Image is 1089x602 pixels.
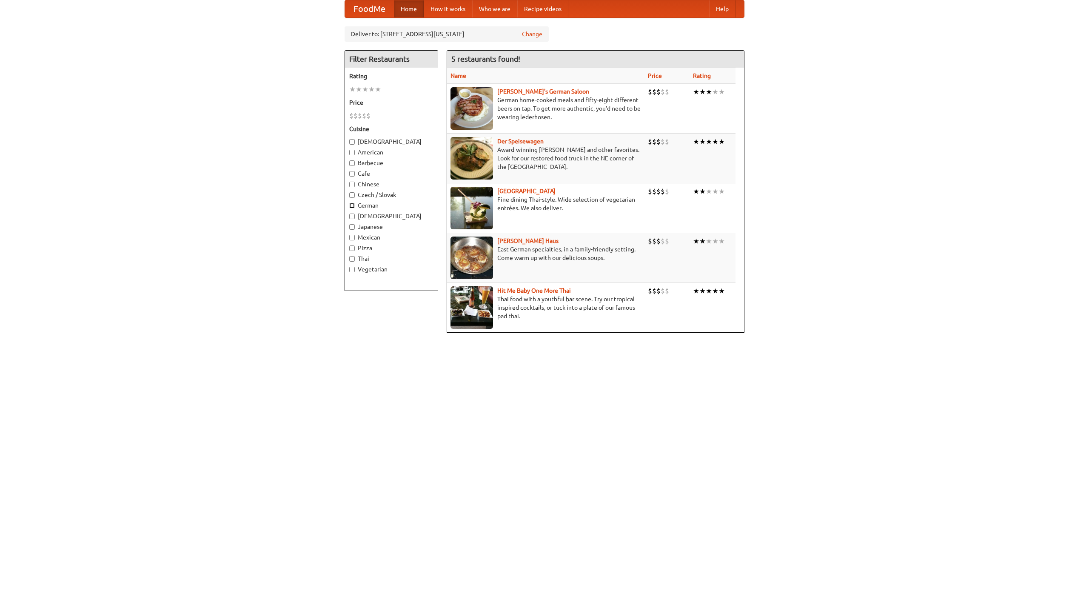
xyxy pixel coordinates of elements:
input: Mexican [349,235,355,240]
input: Cafe [349,171,355,177]
input: Barbecue [349,160,355,166]
a: Hit Me Baby One More Thai [497,287,571,294]
li: $ [652,237,656,246]
p: Award-winning [PERSON_NAME] and other favorites. Look for our restored food truck in the NE corne... [450,146,641,171]
input: Chinese [349,182,355,187]
input: Pizza [349,245,355,251]
li: $ [665,237,669,246]
a: Help [709,0,736,17]
li: $ [661,187,665,196]
li: $ [665,87,669,97]
li: $ [661,286,665,296]
li: ★ [718,187,725,196]
img: esthers.jpg [450,87,493,130]
label: Pizza [349,244,433,252]
input: [DEMOGRAPHIC_DATA] [349,139,355,145]
li: $ [358,111,362,120]
li: $ [656,187,661,196]
li: $ [665,187,669,196]
a: [GEOGRAPHIC_DATA] [497,188,556,194]
li: $ [652,286,656,296]
ng-pluralize: 5 restaurants found! [451,55,520,63]
li: ★ [718,286,725,296]
li: ★ [693,187,699,196]
li: ★ [712,87,718,97]
li: $ [362,111,366,120]
li: ★ [693,286,699,296]
a: [PERSON_NAME]'s German Saloon [497,88,589,95]
li: $ [349,111,353,120]
label: [DEMOGRAPHIC_DATA] [349,137,433,146]
img: kohlhaus.jpg [450,237,493,279]
label: Thai [349,254,433,263]
h5: Cuisine [349,125,433,133]
img: babythai.jpg [450,286,493,329]
input: Japanese [349,224,355,230]
li: ★ [718,87,725,97]
li: ★ [706,187,712,196]
a: Name [450,72,466,79]
label: American [349,148,433,157]
a: How it works [424,0,472,17]
li: ★ [712,137,718,146]
li: $ [656,137,661,146]
a: Home [394,0,424,17]
a: [PERSON_NAME] Haus [497,237,559,244]
li: ★ [356,85,362,94]
div: Deliver to: [STREET_ADDRESS][US_STATE] [345,26,549,42]
a: FoodMe [345,0,394,17]
li: ★ [712,237,718,246]
li: ★ [375,85,381,94]
li: $ [353,111,358,120]
li: $ [648,286,652,296]
a: Der Speisewagen [497,138,544,145]
a: Price [648,72,662,79]
li: $ [652,187,656,196]
li: $ [665,286,669,296]
li: ★ [712,187,718,196]
input: German [349,203,355,208]
li: ★ [362,85,368,94]
li: $ [652,87,656,97]
li: ★ [368,85,375,94]
li: ★ [699,187,706,196]
input: Czech / Slovak [349,192,355,198]
h5: Price [349,98,433,107]
li: ★ [706,87,712,97]
li: ★ [693,87,699,97]
li: $ [665,137,669,146]
li: ★ [699,237,706,246]
li: ★ [699,286,706,296]
h5: Rating [349,72,433,80]
li: ★ [693,237,699,246]
label: Japanese [349,223,433,231]
a: Rating [693,72,711,79]
li: $ [648,137,652,146]
li: $ [648,87,652,97]
li: ★ [349,85,356,94]
li: $ [656,237,661,246]
li: $ [656,286,661,296]
a: Change [522,30,542,38]
img: satay.jpg [450,187,493,229]
label: Cafe [349,169,433,178]
p: Fine dining Thai-style. Wide selection of vegetarian entrées. We also deliver. [450,195,641,212]
li: ★ [699,137,706,146]
li: $ [366,111,371,120]
li: ★ [693,137,699,146]
label: Czech / Slovak [349,191,433,199]
label: Chinese [349,180,433,188]
li: $ [648,237,652,246]
p: German home-cooked meals and fifty-eight different beers on tap. To get more authentic, you'd nee... [450,96,641,121]
label: [DEMOGRAPHIC_DATA] [349,212,433,220]
li: $ [648,187,652,196]
li: ★ [712,286,718,296]
li: $ [656,87,661,97]
li: ★ [706,137,712,146]
h4: Filter Restaurants [345,51,438,68]
label: Mexican [349,233,433,242]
